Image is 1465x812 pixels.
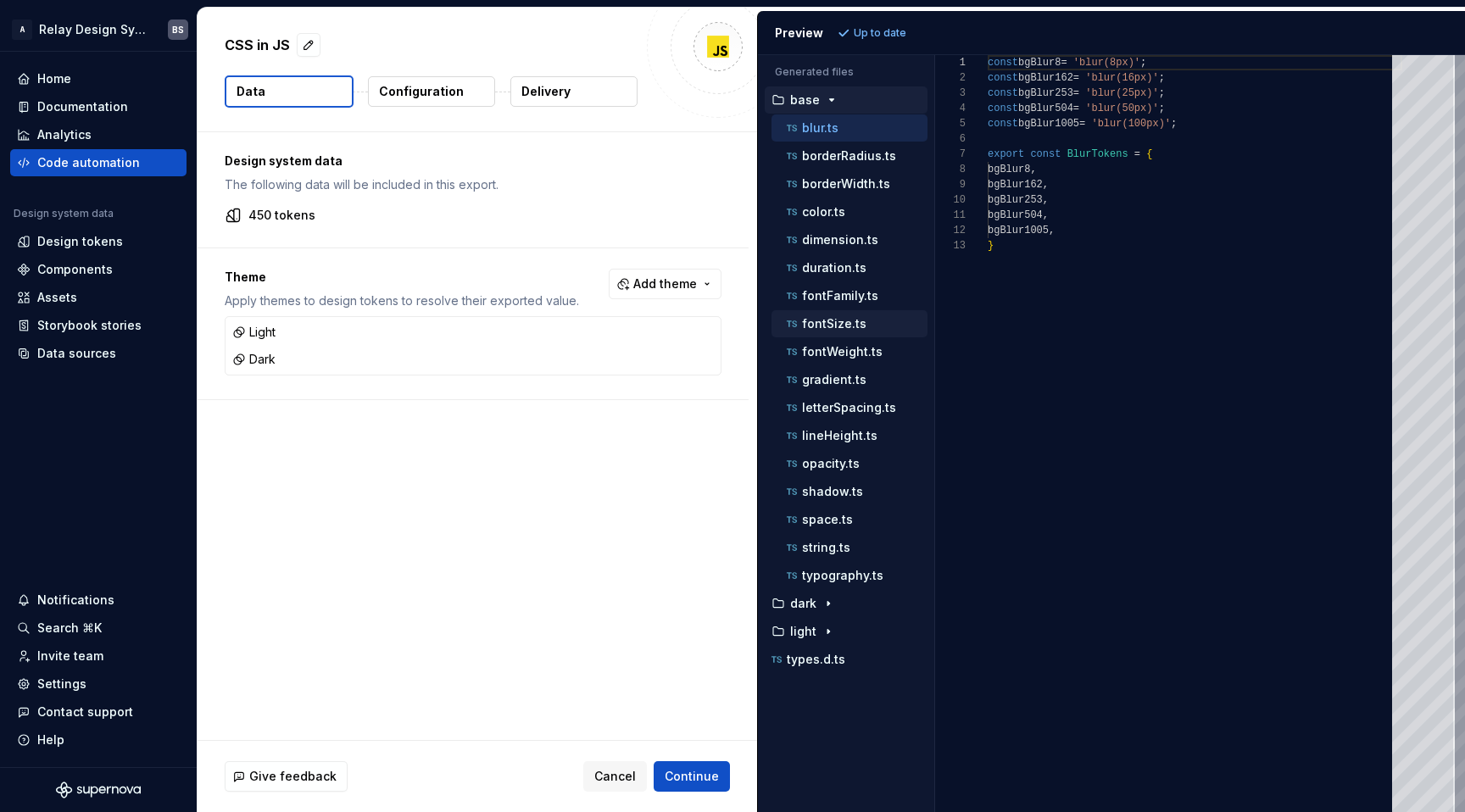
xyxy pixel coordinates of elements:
[1072,72,1078,84] span: =
[988,103,1018,114] span: const
[771,231,927,249] button: dimension.ts
[935,101,966,116] div: 4
[771,203,927,221] button: color.ts
[37,233,123,250] div: Design tokens
[1042,209,1048,221] span: ,
[1018,118,1079,130] span: bgBlur1005
[771,566,927,585] button: typography.ts
[802,401,896,414] p: letterSpacing.ts
[521,83,571,100] p: Delivery
[802,289,878,303] p: fontFamily.ts
[1140,57,1146,69] span: ;
[232,351,276,368] div: Dark
[765,91,927,109] button: base
[368,76,495,107] button: Configuration
[790,93,820,107] p: base
[1067,148,1128,160] span: BlurTokens
[37,704,133,720] div: Contact support
[787,653,845,666] p: types.d.ts
[771,370,927,389] button: gradient.ts
[3,11,193,47] button: ARelay Design SystemBS
[1030,148,1061,160] span: const
[802,345,883,359] p: fontWeight.ts
[1158,87,1164,99] span: ;
[583,761,647,792] button: Cancel
[37,676,86,692] div: Settings
[10,615,187,642] button: Search ⌘K
[771,510,927,529] button: space.ts
[1085,103,1158,114] span: 'blur(50px)'
[935,208,966,223] div: 11
[225,35,290,55] p: CSS in JS
[988,164,1030,175] span: bgBlur8
[10,587,187,614] button: Notifications
[37,289,77,306] div: Assets
[1085,72,1158,84] span: 'blur(16px)'
[225,269,579,286] p: Theme
[935,177,966,192] div: 9
[988,148,1024,160] span: export
[771,259,927,277] button: duration.ts
[10,698,187,726] button: Contact support
[802,541,850,554] p: string.ts
[37,731,64,748] div: Help
[802,177,890,191] p: borderWidth.ts
[232,324,276,341] div: Light
[1072,57,1139,69] span: 'blur(8px)'
[39,21,148,38] div: Relay Design System
[765,594,927,613] button: dark
[771,286,927,305] button: fontFamily.ts
[988,209,1043,221] span: bgBlur504
[10,149,187,176] a: Code automation
[771,175,927,193] button: borderWidth.ts
[1158,72,1164,84] span: ;
[10,284,187,311] a: Assets
[10,670,187,698] a: Settings
[802,149,896,163] p: borderRadius.ts
[1018,57,1061,69] span: bgBlur8
[802,485,863,498] p: shadow.ts
[37,345,116,362] div: Data sources
[771,426,927,445] button: lineHeight.ts
[802,373,866,387] p: gradient.ts
[10,312,187,339] a: Storybook stories
[1091,118,1171,130] span: 'blur(100px)'
[10,642,187,670] a: Invite team
[988,118,1018,130] span: const
[1018,72,1073,84] span: bgBlur162
[172,23,184,36] div: BS
[802,261,866,275] p: duration.ts
[802,429,877,442] p: lineHeight.ts
[775,25,823,42] div: Preview
[775,65,917,79] p: Generated files
[802,233,878,247] p: dimension.ts
[771,538,927,557] button: string.ts
[248,207,315,224] p: 450 tokens
[771,454,927,473] button: opacity.ts
[935,86,966,101] div: 3
[237,83,265,100] p: Data
[1134,148,1139,160] span: =
[765,650,927,669] button: types.d.ts
[37,70,71,87] div: Home
[935,192,966,208] div: 10
[10,340,187,367] a: Data sources
[37,154,140,171] div: Code automation
[988,240,994,252] span: }
[771,119,927,137] button: blur.ts
[10,65,187,92] a: Home
[802,205,845,219] p: color.ts
[935,147,966,162] div: 7
[988,225,1049,236] span: bgBlur1005
[56,781,141,798] svg: Supernova Logo
[225,75,354,108] button: Data
[935,55,966,70] div: 1
[802,121,838,135] p: blur.ts
[790,597,816,610] p: dark
[935,238,966,253] div: 13
[654,761,730,792] button: Continue
[1072,87,1078,99] span: =
[594,768,636,785] span: Cancel
[771,482,927,501] button: shadow.ts
[1018,103,1073,114] span: bgBlur504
